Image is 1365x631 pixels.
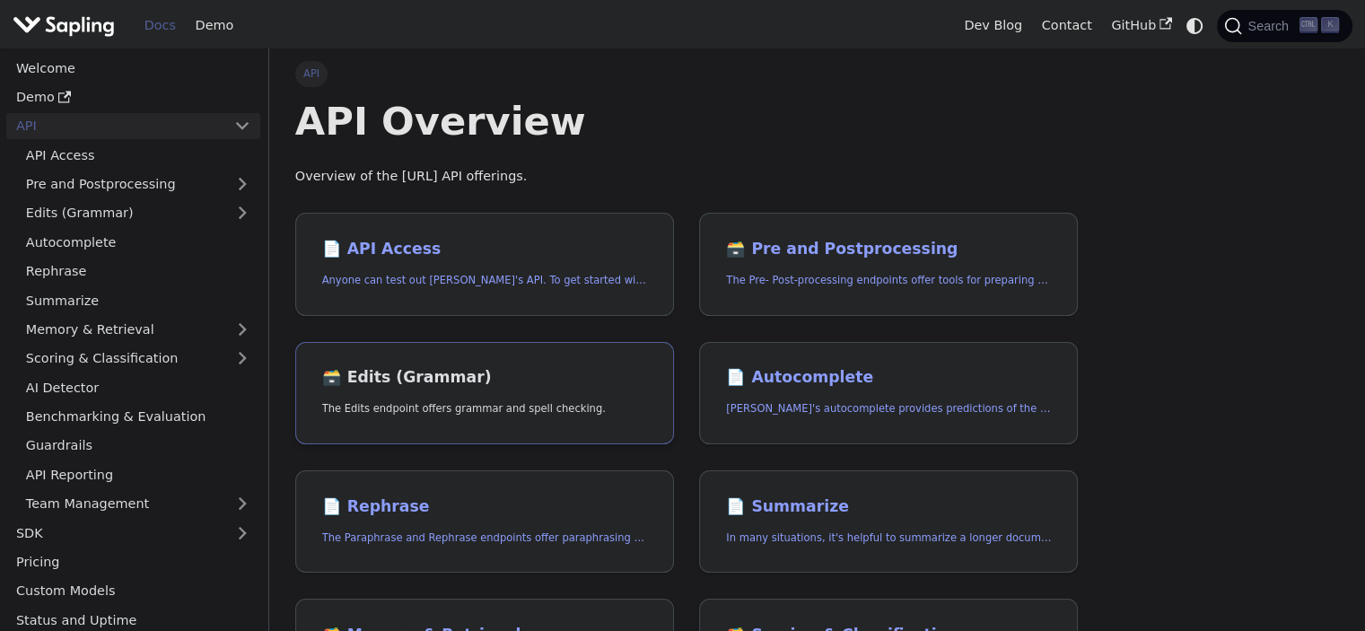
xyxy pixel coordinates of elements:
a: AI Detector [16,374,260,400]
a: Guardrails [16,433,260,459]
a: Team Management [16,491,260,517]
h2: Summarize [726,497,1051,517]
a: Custom Models [6,578,260,604]
button: Collapse sidebar category 'API' [224,113,260,139]
h1: API Overview [295,97,1079,145]
a: Pricing [6,549,260,575]
p: Anyone can test out Sapling's API. To get started with the API, simply: [322,272,647,289]
nav: Breadcrumbs [295,61,1079,86]
p: The Paraphrase and Rephrase endpoints offer paraphrasing for particular styles. [322,530,647,547]
a: Docs [135,12,186,39]
kbd: K [1321,17,1339,33]
a: Benchmarking & Evaluation [16,404,260,430]
a: GitHub [1101,12,1181,39]
p: Sapling's autocomplete provides predictions of the next few characters or words [726,400,1051,417]
a: Sapling.ai [13,13,121,39]
a: Welcome [6,55,260,81]
a: Memory & Retrieval [16,317,260,343]
button: Search (Ctrl+K) [1217,10,1352,42]
a: Demo [6,84,260,110]
a: 🗃️ Edits (Grammar)The Edits endpoint offers grammar and spell checking. [295,342,674,445]
a: 📄️ API AccessAnyone can test out [PERSON_NAME]'s API. To get started with the API, simply: [295,213,674,316]
a: API Reporting [16,461,260,487]
a: 🗃️ Pre and PostprocessingThe Pre- Post-processing endpoints offer tools for preparing your text d... [699,213,1078,316]
button: Switch between dark and light mode (currently system mode) [1182,13,1208,39]
a: Summarize [16,287,260,313]
a: Autocomplete [16,229,260,255]
h2: Pre and Postprocessing [726,240,1051,259]
a: SDK [6,520,224,546]
a: 📄️ Autocomplete[PERSON_NAME]'s autocomplete provides predictions of the next few characters or words [699,342,1078,445]
span: Search [1242,19,1299,33]
a: Demo [186,12,243,39]
a: 📄️ RephraseThe Paraphrase and Rephrase endpoints offer paraphrasing for particular styles. [295,470,674,574]
h2: Rephrase [322,497,647,517]
h2: Edits (Grammar) [322,368,647,388]
p: The Edits endpoint offers grammar and spell checking. [322,400,647,417]
p: The Pre- Post-processing endpoints offer tools for preparing your text data for ingestation as we... [726,272,1051,289]
p: In many situations, it's helpful to summarize a longer document into a shorter, more easily diges... [726,530,1051,547]
a: Dev Blog [954,12,1031,39]
button: Expand sidebar category 'SDK' [224,520,260,546]
img: Sapling.ai [13,13,115,39]
a: Scoring & Classification [16,346,260,372]
a: API Access [16,142,260,168]
span: API [295,61,328,86]
p: Overview of the [URL] API offerings. [295,166,1079,188]
a: Rephrase [16,259,260,285]
a: Contact [1032,12,1102,39]
h2: Autocomplete [726,368,1051,388]
a: Edits (Grammar) [16,200,260,226]
a: 📄️ SummarizeIn many situations, it's helpful to summarize a longer document into a shorter, more ... [699,470,1078,574]
h2: API Access [322,240,647,259]
a: API [6,113,224,139]
a: Pre and Postprocessing [16,171,260,197]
